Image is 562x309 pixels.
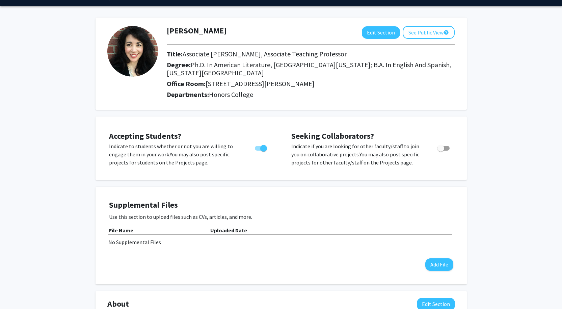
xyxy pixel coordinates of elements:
[109,227,133,234] b: File Name
[183,50,347,58] span: Associate [PERSON_NAME], Associate Teaching Professor
[167,50,455,58] h2: Title:
[109,200,453,210] h4: Supplemental Files
[425,258,453,271] button: Add File
[109,142,242,166] p: Indicate to students whether or not you are willing to engage them in your work. You may also pos...
[210,227,247,234] b: Uploaded Date
[167,60,451,77] span: Ph.D. In American Literature, [GEOGRAPHIC_DATA][US_STATE]; B.A. In English And Spanish, [US_STATE...
[252,142,271,152] div: Toggle
[167,80,455,88] h2: Office Room:
[5,279,29,304] iframe: Chat
[435,142,453,152] div: Toggle
[107,26,158,77] img: Profile Picture
[291,131,374,141] span: Seeking Collaborators?
[167,26,227,36] h1: [PERSON_NAME]
[403,26,455,39] button: See Public View
[109,131,181,141] span: Accepting Students?
[209,90,253,99] span: Honors College
[444,28,449,36] mat-icon: help
[291,142,425,166] p: Indicate if you are looking for other faculty/staff to join you on collaborative projects. You ma...
[362,26,400,39] button: Edit Section
[206,79,315,88] span: [STREET_ADDRESS][PERSON_NAME]
[108,238,454,246] div: No Supplemental Files
[162,91,460,99] h2: Departments:
[167,61,455,77] h2: Degree:
[109,213,453,221] p: Use this section to upload files such as CVs, articles, and more.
